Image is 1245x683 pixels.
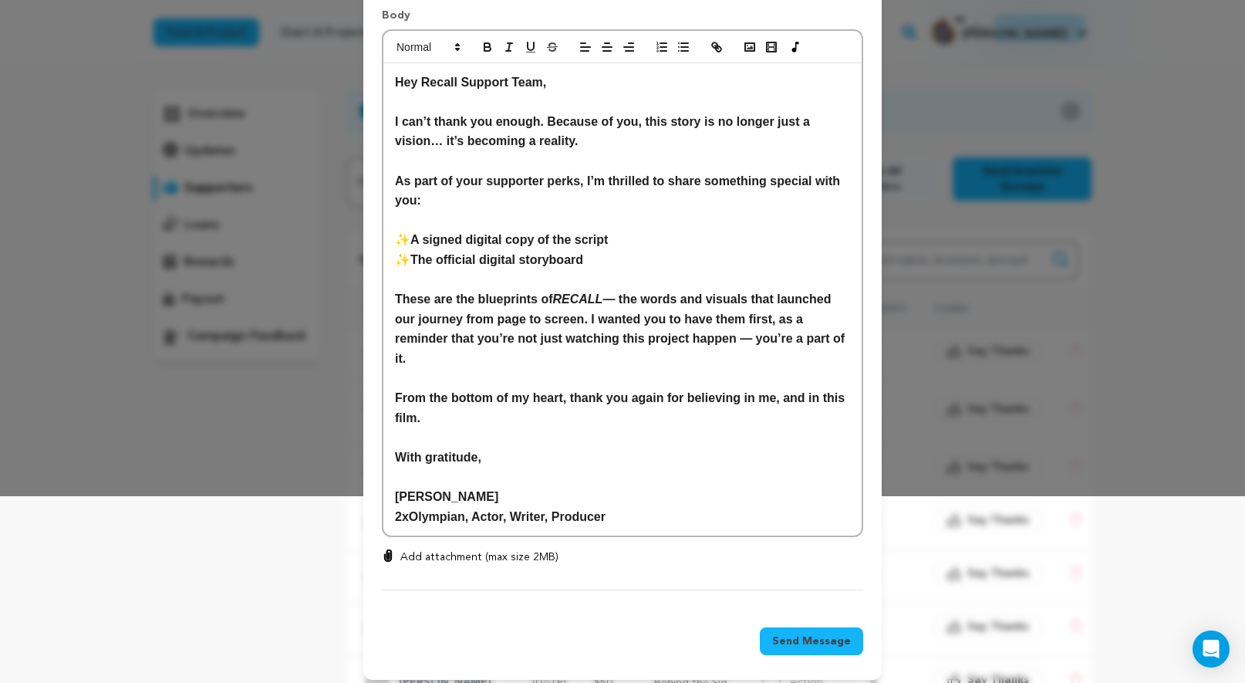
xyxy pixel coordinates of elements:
[400,549,558,565] p: Add attachment (max size 2MB)
[395,391,849,424] strong: From the bottom of my heart, thank you again for believing in me, and in this film.
[410,233,608,246] strong: A signed digital copy of the script
[395,250,850,270] p: ✨
[382,8,863,29] p: Body
[1193,631,1230,668] div: Open Intercom Messenger
[760,627,863,655] button: Send Message
[395,76,546,89] strong: Hey Recall Support Team,
[410,253,583,266] strong: The official digital storyboard
[395,510,606,523] strong: 2xOlympian, Actor, Writer, Producer
[395,490,498,503] strong: [PERSON_NAME]
[395,230,850,250] p: ✨
[395,292,849,365] strong: These are the blueprints of — the words and visuals that launched our journey from page to screen...
[395,174,843,208] strong: As part of your supporter perks, I’m thrilled to share something special with you:
[772,634,851,649] span: Send Message
[552,292,602,306] em: RECALL
[395,451,481,464] strong: With gratitude,
[395,115,813,148] strong: I can’t thank you enough. Because of you, this story is no longer just a vision… it’s becoming a ...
